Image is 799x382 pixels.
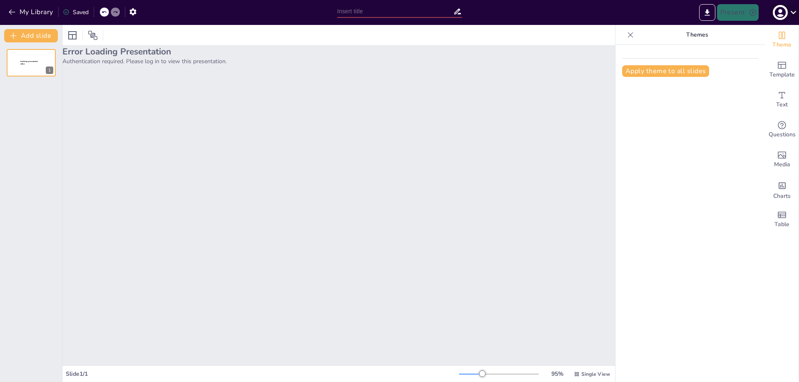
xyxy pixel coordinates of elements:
[581,371,610,377] span: Single View
[765,25,799,55] div: Change the overall theme
[622,65,709,77] button: Apply theme to all slides
[66,370,459,378] div: Slide 1 / 1
[765,205,799,234] div: Add a table
[717,4,759,21] button: Present
[547,370,567,378] div: 95 %
[4,29,58,42] button: Add slide
[774,220,789,229] span: Table
[774,160,790,169] span: Media
[765,115,799,145] div: Get real-time input from your audience
[765,175,799,205] div: Add charts and graphs
[88,30,98,40] span: Position
[765,55,799,85] div: Add ready made slides
[7,49,56,76] div: 1
[765,145,799,175] div: Add images, graphics, shapes or video
[637,25,757,45] p: Themes
[63,8,89,16] div: Saved
[6,5,57,19] button: My Library
[699,4,715,21] button: Export to PowerPoint
[769,130,796,139] span: Questions
[20,61,38,65] span: Sendsteps presentation editor
[769,70,795,79] span: Template
[772,40,792,49] span: Theme
[337,5,453,17] input: Insert title
[62,46,615,57] h2: Error Loading Presentation
[765,85,799,115] div: Add text boxes
[776,100,788,109] span: Text
[62,57,615,65] p: Authentication required. Please log in to view this presentation.
[46,67,53,74] div: 1
[773,192,791,201] span: Charts
[66,29,79,42] div: Layout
